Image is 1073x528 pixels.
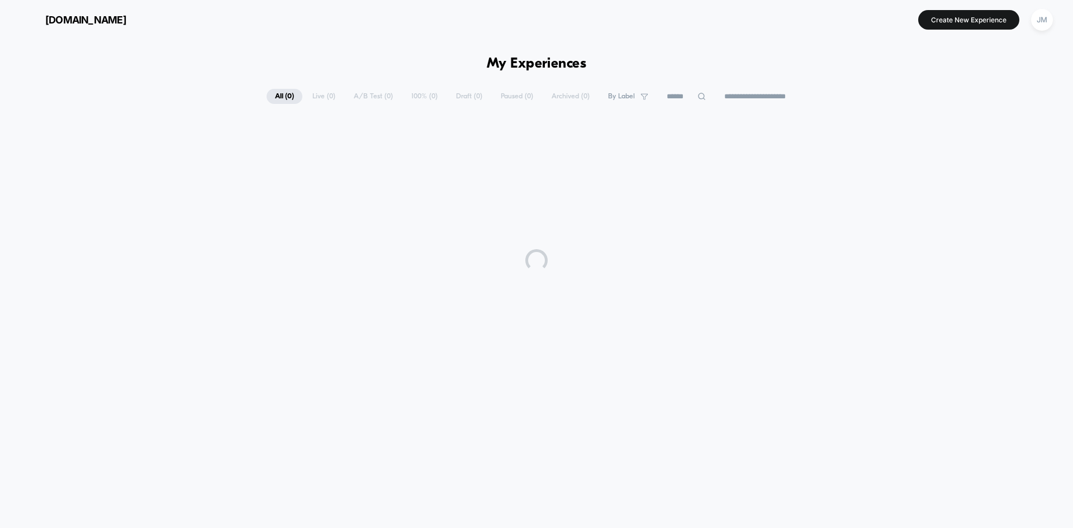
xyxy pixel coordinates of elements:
span: All ( 0 ) [267,89,302,104]
button: Create New Experience [918,10,1019,30]
span: [DOMAIN_NAME] [45,14,126,26]
div: JM [1031,9,1053,31]
h1: My Experiences [487,56,587,72]
button: JM [1028,8,1056,31]
button: [DOMAIN_NAME] [17,11,130,28]
span: By Label [608,92,635,101]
